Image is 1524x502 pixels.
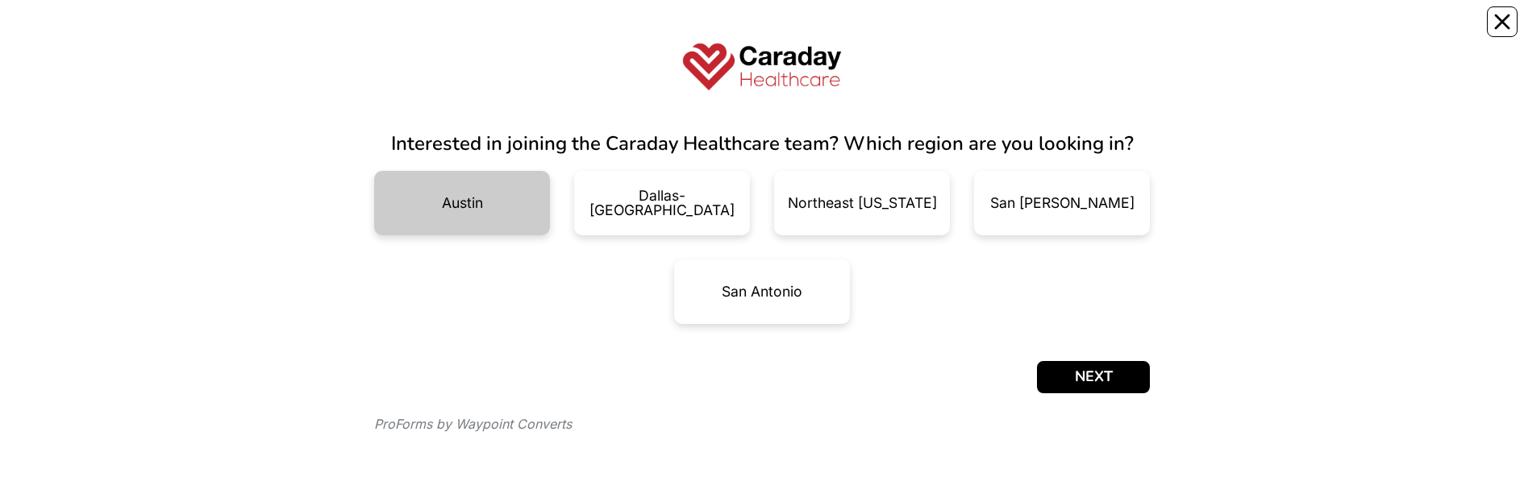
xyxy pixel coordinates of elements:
div: Interested in joining the Caraday Healthcare team? Which region are you looking in? [374,129,1150,158]
div: San Antonio [722,284,802,299]
button: NEXT [1037,361,1150,393]
div: San [PERSON_NAME] [990,196,1135,210]
div: Austin [442,196,483,210]
div: Northeast [US_STATE] [788,196,937,210]
a: ProForms by Waypoint Converts [374,416,572,432]
button: Close [1487,6,1518,37]
div: Dallas-[GEOGRAPHIC_DATA] [587,189,737,217]
img: 6995632d-054f-4246-af76-bcae47b8bf2e.png [681,42,843,92]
